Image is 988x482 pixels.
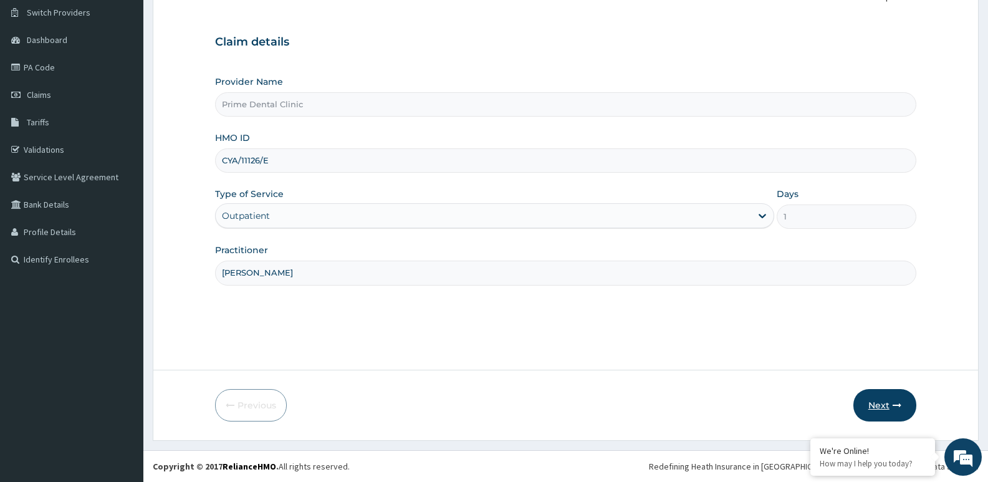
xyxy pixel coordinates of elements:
[27,117,49,128] span: Tariffs
[820,458,926,469] p: How may I help you today?
[777,188,799,200] label: Days
[6,340,237,384] textarea: Type your message and hit 'Enter'
[143,450,988,482] footer: All rights reserved.
[215,148,916,173] input: Enter HMO ID
[215,36,916,49] h3: Claim details
[204,6,234,36] div: Minimize live chat window
[27,7,90,18] span: Switch Providers
[215,261,916,285] input: Enter Name
[72,157,172,283] span: We're online!
[215,244,268,256] label: Practitioner
[153,461,279,472] strong: Copyright © 2017 .
[65,70,209,86] div: Chat with us now
[649,460,979,473] div: Redefining Heath Insurance in [GEOGRAPHIC_DATA] using Telemedicine and Data Science!
[215,132,250,144] label: HMO ID
[222,210,270,222] div: Outpatient
[853,389,916,422] button: Next
[215,389,287,422] button: Previous
[215,75,283,88] label: Provider Name
[27,89,51,100] span: Claims
[820,445,926,456] div: We're Online!
[223,461,276,472] a: RelianceHMO
[27,34,67,46] span: Dashboard
[215,188,284,200] label: Type of Service
[23,62,50,94] img: d_794563401_company_1708531726252_794563401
